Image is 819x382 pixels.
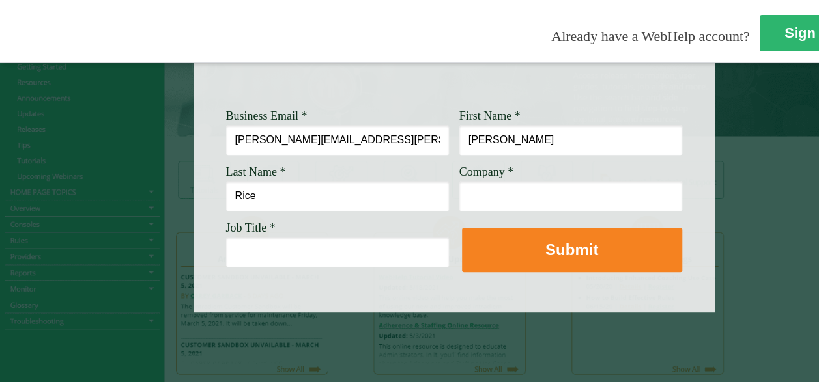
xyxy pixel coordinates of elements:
[226,109,308,122] span: Business Email *
[226,165,286,178] span: Last Name *
[226,221,276,234] span: Job Title *
[459,109,521,122] span: First Name *
[459,165,514,178] span: Company *
[545,241,598,258] strong: Submit
[462,228,682,272] button: Submit
[551,28,749,44] span: Already have a WebHelp account?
